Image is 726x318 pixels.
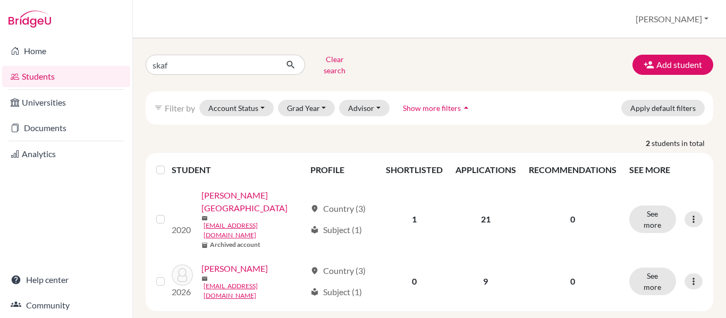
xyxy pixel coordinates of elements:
td: 9 [449,256,522,307]
p: 0 [529,275,617,288]
span: location_on [310,204,319,213]
a: Students [2,66,130,87]
div: Country (3) [310,202,366,215]
button: Show more filtersarrow_drop_up [394,100,480,116]
span: students in total [652,137,713,149]
i: arrow_drop_up [461,102,471,113]
button: Apply default filters [621,100,705,116]
span: Filter by [165,103,195,113]
td: 0 [379,256,449,307]
span: mail [201,215,208,221]
span: Show more filters [403,104,461,113]
th: SEE MORE [623,157,709,183]
a: [PERSON_NAME] [201,262,268,275]
a: Home [2,40,130,62]
a: Universities [2,92,130,113]
p: 2020 [172,224,193,236]
button: [PERSON_NAME] [631,9,713,29]
div: Country (3) [310,264,366,277]
button: Add student [632,55,713,75]
b: Archived account [210,240,260,250]
button: See more [629,205,676,233]
a: [PERSON_NAME][GEOGRAPHIC_DATA] [201,189,306,214]
a: Analytics [2,143,130,165]
span: inventory_2 [201,242,208,248]
a: Community [2,295,130,316]
button: Advisor [339,100,390,116]
a: [EMAIL_ADDRESS][DOMAIN_NAME] [204,281,306,300]
div: Subject (1) [310,286,362,298]
div: Subject (1) [310,224,362,236]
a: [EMAIL_ADDRESS][DOMAIN_NAME] [204,221,306,240]
td: 21 [449,183,522,256]
button: See more [629,268,676,295]
strong: 2 [646,137,652,149]
span: location_on [310,267,319,275]
th: PROFILE [304,157,379,183]
th: APPLICATIONS [449,157,522,183]
span: local_library [310,288,319,296]
img: Skaf, Valentina [172,264,193,286]
img: Bridge-U [9,11,51,28]
img: Skaf, Sofia [172,202,193,224]
th: SHORTLISTED [379,157,449,183]
p: 0 [529,213,617,226]
span: local_library [310,226,319,234]
th: RECOMMENDATIONS [522,157,623,183]
a: Help center [2,269,130,290]
button: Account Status [199,100,274,116]
button: Grad Year [278,100,335,116]
span: mail [201,276,208,282]
a: Documents [2,117,130,139]
i: filter_list [154,104,163,112]
input: Find student by name... [146,55,277,75]
td: 1 [379,183,449,256]
button: Clear search [305,51,364,79]
p: 2026 [172,286,193,298]
th: STUDENT [172,157,305,183]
